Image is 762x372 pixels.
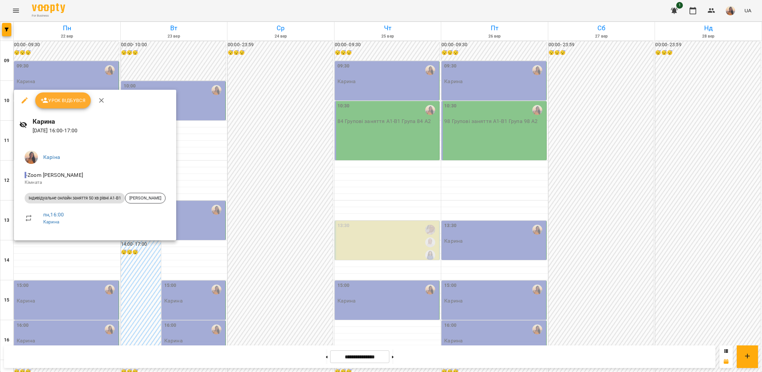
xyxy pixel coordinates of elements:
[33,116,171,127] h6: Карина
[25,179,166,186] p: Кімната
[25,151,38,164] img: 069e1e257d5519c3c657f006daa336a6.png
[25,172,84,178] span: - Zoom [PERSON_NAME]
[35,92,91,108] button: Урок відбувся
[41,96,86,104] span: Урок відбувся
[43,219,59,224] a: Карина
[25,195,125,201] span: Індивідуальне онлайн заняття 50 хв рівні А1-В1
[125,195,165,201] span: [PERSON_NAME]
[33,127,171,135] p: [DATE] 16:00 - 17:00
[43,154,60,160] a: Каріна
[125,193,166,203] div: [PERSON_NAME]
[43,211,64,218] a: пн , 16:00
